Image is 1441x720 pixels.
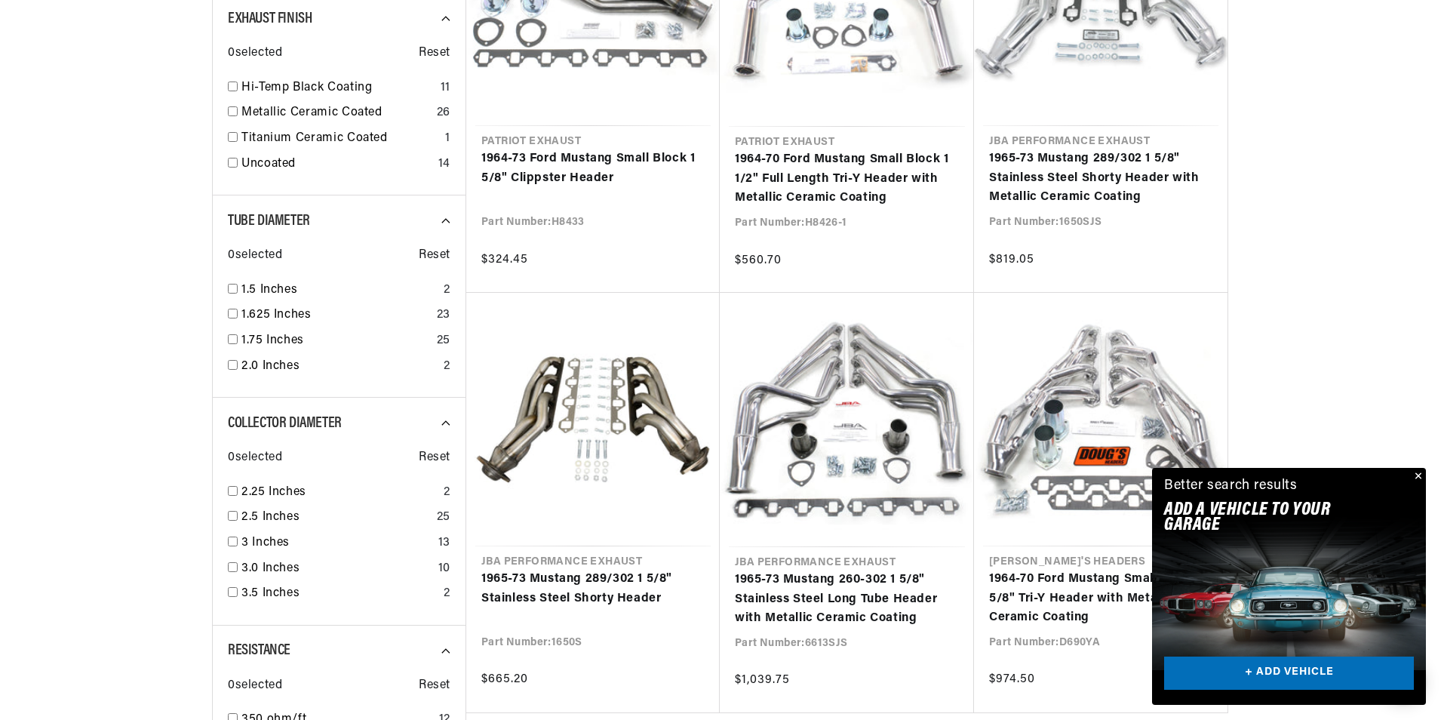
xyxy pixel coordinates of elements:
a: 3.0 Inches [241,559,432,579]
a: 2.5 Inches [241,508,431,528]
a: Hi-Temp Black Coating [241,78,435,98]
a: 1965-73 Mustang 260-302 1 5/8" Stainless Steel Long Tube Header with Metallic Ceramic Coating [735,571,959,629]
a: 2.25 Inches [241,483,438,503]
span: 0 selected [228,44,282,63]
div: 1 [445,129,450,149]
div: 23 [437,306,450,325]
span: Resistance [228,643,290,658]
a: 3 Inches [241,534,432,553]
div: 26 [437,103,450,123]
a: 1964-70 Ford Mustang Small Block 1 1/2" Full Length Tri-Y Header with Metallic Ceramic Coating [735,150,959,208]
a: 1.625 Inches [241,306,431,325]
a: Uncoated [241,155,432,174]
a: 1965-73 Mustang 289/302 1 5/8" Stainless Steel Shorty Header [481,570,705,608]
div: 2 [444,357,450,377]
button: Close [1408,468,1426,486]
a: 1.5 Inches [241,281,438,300]
div: 2 [444,584,450,604]
a: 1964-70 Ford Mustang Small Block 1 5/8" Tri-Y Header with Metallic Ceramic Coating [989,570,1212,628]
div: 2 [444,483,450,503]
a: 3.5 Inches [241,584,438,604]
div: Better search results [1164,475,1298,497]
a: 1964-73 Ford Mustang Small Block 1 5/8" Clippster Header [481,149,705,188]
div: 11 [441,78,450,98]
span: Reset [419,246,450,266]
span: 0 selected [228,676,282,696]
h2: Add A VEHICLE to your garage [1164,503,1376,534]
span: Reset [419,448,450,468]
a: 1.75 Inches [241,331,431,351]
span: Collector Diameter [228,416,342,431]
div: 25 [437,508,450,528]
span: Reset [419,676,450,696]
span: Tube Diameter [228,214,310,229]
div: 10 [438,559,450,579]
span: Reset [419,44,450,63]
a: 2.0 Inches [241,357,438,377]
div: 25 [437,331,450,351]
span: 0 selected [228,448,282,468]
div: 13 [438,534,450,553]
a: Metallic Ceramic Coated [241,103,431,123]
a: 1965-73 Mustang 289/302 1 5/8" Stainless Steel Shorty Header with Metallic Ceramic Coating [989,149,1212,208]
div: 2 [444,281,450,300]
div: 14 [438,155,450,174]
span: 0 selected [228,246,282,266]
a: Titanium Ceramic Coated [241,129,439,149]
a: + ADD VEHICLE [1164,657,1414,691]
span: Exhaust Finish [228,11,312,26]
